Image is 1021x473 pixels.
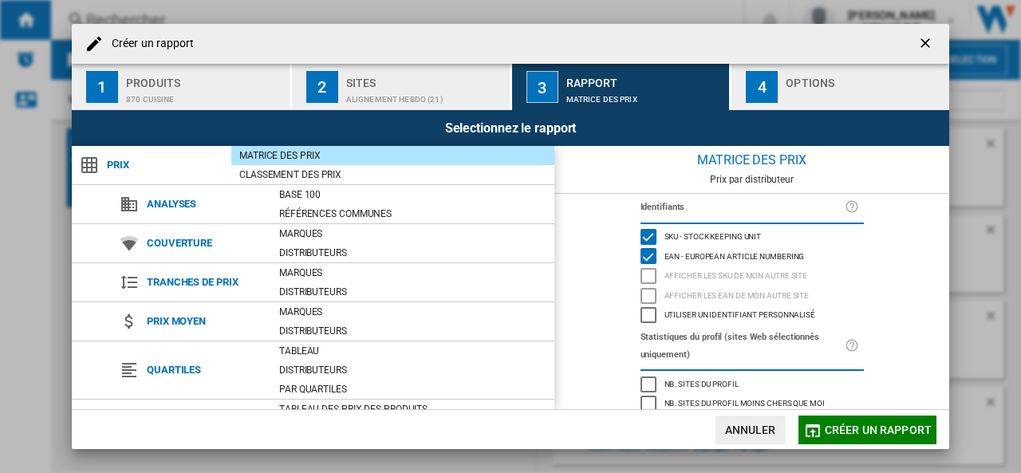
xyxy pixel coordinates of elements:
[139,271,271,294] span: Tranches de prix
[271,265,554,281] div: Marques
[271,187,554,203] div: Base 100
[641,286,864,305] md-checkbox: Afficher les EAN de mon autre site
[786,70,943,87] div: Options
[554,174,949,185] div: Prix par distributeur
[746,71,778,103] div: 4
[664,269,808,280] span: Afficher les SKU de mon autre site
[526,71,558,103] div: 3
[554,146,949,174] div: Matrice des prix
[72,64,291,110] button: 1 Produits 870 CUISINE
[231,167,554,183] div: Classement des prix
[566,87,723,104] div: Matrice des prix
[798,416,936,444] button: Créer un rapport
[271,401,554,417] div: Tableau des prix des produits
[917,35,936,54] ng-md-icon: getI18NText('BUTTONS.CLOSE_DIALOG')
[512,64,731,110] button: 3 Rapport Matrice des prix
[139,193,271,215] span: Analyses
[911,28,943,60] button: getI18NText('BUTTONS.CLOSE_DIALOG')
[99,154,231,176] span: Prix
[641,374,864,394] md-checkbox: Nb. sites du profil
[641,394,864,414] md-checkbox: Nb. sites du profil moins chers que moi
[641,305,864,325] md-checkbox: Utiliser un identifiant personnalisé
[292,64,511,110] button: 2 Sites Alignement hebdo (21)
[566,70,723,87] div: Rapport
[664,289,810,300] span: Afficher les EAN de mon autre site
[664,250,805,261] span: EAN - European Article Numbering
[641,199,845,216] label: Identifiants
[139,310,271,333] span: Prix moyen
[104,36,195,52] h4: Créer un rapport
[126,70,283,87] div: Produits
[641,329,845,364] label: Statistiques du profil (sites Web sélectionnés uniquement)
[641,227,864,247] md-checkbox: SKU - Stock Keeping Unit
[346,70,503,87] div: Sites
[139,359,271,381] span: Quartiles
[271,284,554,300] div: Distributeurs
[271,343,554,359] div: Tableau
[306,71,338,103] div: 2
[271,323,554,339] div: Distributeurs
[641,266,864,286] md-checkbox: Afficher les SKU de mon autre site
[664,396,825,408] span: Nb. sites du profil moins chers que moi
[664,308,815,319] span: Utiliser un identifiant personnalisé
[664,230,762,241] span: SKU - Stock Keeping Unit
[271,206,554,222] div: Références communes
[139,232,271,254] span: Couverture
[231,148,554,164] div: Matrice des prix
[715,416,786,444] button: Annuler
[126,87,283,104] div: 870 CUISINE
[271,245,554,261] div: Distributeurs
[664,377,739,388] span: Nb. sites du profil
[825,424,932,436] span: Créer un rapport
[271,226,554,242] div: Marques
[86,71,118,103] div: 1
[271,381,554,397] div: Par quartiles
[346,87,503,104] div: Alignement hebdo (21)
[271,362,554,378] div: Distributeurs
[271,304,554,320] div: Marques
[72,110,949,146] div: Selectionnez le rapport
[641,246,864,266] md-checkbox: EAN - European Article Numbering
[731,64,949,110] button: 4 Options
